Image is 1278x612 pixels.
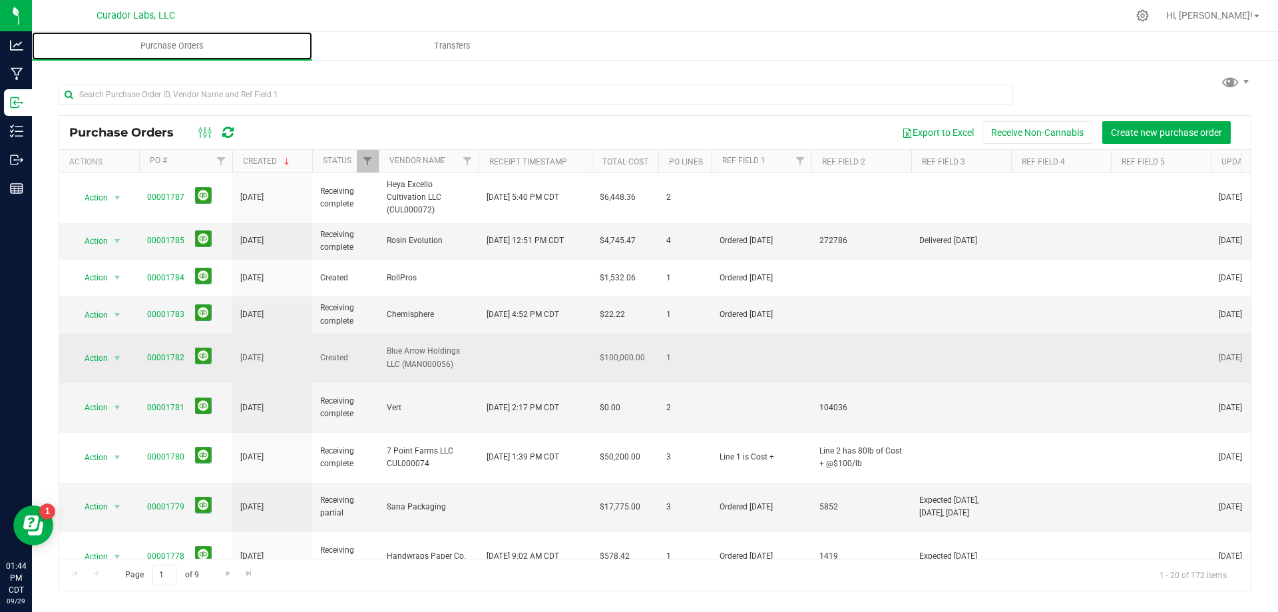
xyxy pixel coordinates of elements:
[320,395,371,420] span: Receiving complete
[10,153,23,166] inline-svg: Outbound
[602,157,648,166] a: Total Cost
[1219,272,1242,284] span: [DATE]
[59,85,1013,105] input: Search Purchase Order ID, Vendor Name and Ref Field 1
[1111,127,1222,138] span: Create new purchase order
[720,308,803,321] span: Ordered [DATE]
[240,352,264,364] span: [DATE]
[789,150,811,172] a: Filter
[323,156,351,165] a: Status
[1166,10,1253,21] span: Hi, [PERSON_NAME]!
[10,67,23,81] inline-svg: Manufacturing
[210,150,232,172] a: Filter
[73,232,108,250] span: Action
[819,402,903,414] span: 104036
[320,302,371,327] span: Receiving complete
[109,268,126,287] span: select
[73,306,108,324] span: Action
[147,192,184,202] a: 00001787
[1102,121,1231,144] button: Create new purchase order
[147,403,184,412] a: 00001781
[720,501,803,513] span: Ordered [DATE]
[919,234,1003,247] span: Delivered [DATE]
[240,402,264,414] span: [DATE]
[666,308,704,321] span: 1
[600,402,620,414] span: $0.00
[720,234,803,247] span: Ordered [DATE]
[893,121,982,144] button: Export to Excel
[109,188,126,207] span: select
[822,157,865,166] a: Ref Field 2
[666,234,704,247] span: 4
[487,550,559,563] span: [DATE] 9:02 AM CDT
[152,565,176,585] input: 1
[666,451,704,463] span: 3
[109,232,126,250] span: select
[487,402,559,414] span: [DATE] 2:17 PM CDT
[919,550,1003,563] span: Expected [DATE]
[457,150,479,172] a: Filter
[73,268,108,287] span: Action
[109,349,126,368] span: select
[819,234,903,247] span: 272786
[1219,308,1242,321] span: [DATE]
[922,157,965,166] a: Ref Field 3
[666,550,704,563] span: 1
[487,234,564,247] span: [DATE] 12:51 PM CDT
[109,448,126,467] span: select
[720,451,803,463] span: Line 1 is Cost +
[109,306,126,324] span: select
[73,349,108,368] span: Action
[6,560,26,596] p: 01:44 PM CDT
[240,308,264,321] span: [DATE]
[387,308,471,321] span: Chemisphere
[240,501,264,513] span: [DATE]
[1221,157,1257,166] a: Updated
[487,191,559,204] span: [DATE] 5:40 PM CDT
[69,125,187,140] span: Purchase Orders
[1219,550,1242,563] span: [DATE]
[666,352,704,364] span: 1
[73,547,108,566] span: Action
[73,497,108,516] span: Action
[10,96,23,109] inline-svg: Inbound
[387,178,471,217] span: Heya Excello Cultivation LLC (CUL000072)
[1219,234,1242,247] span: [DATE]
[10,125,23,138] inline-svg: Inventory
[240,565,259,583] a: Go to the last page
[666,191,704,204] span: 2
[73,398,108,417] span: Action
[320,494,371,519] span: Receiving partial
[147,353,184,362] a: 00001782
[389,156,445,165] a: Vendor Name
[487,308,559,321] span: [DATE] 4:52 PM CDT
[97,10,175,21] span: Curador Labs, LLC
[666,501,704,513] span: 3
[720,550,803,563] span: Ordered [DATE]
[243,156,292,166] a: Created
[320,272,371,284] span: Created
[240,451,264,463] span: [DATE]
[600,352,645,364] span: $100,000.00
[109,497,126,516] span: select
[666,272,704,284] span: 1
[387,345,471,370] span: Blue Arrow Holdings LLC (MAN000056)
[320,445,371,470] span: Receiving complete
[10,182,23,195] inline-svg: Reports
[39,503,55,519] iframe: Resource center unread badge
[600,451,640,463] span: $50,200.00
[819,550,903,563] span: 1419
[1022,157,1065,166] a: Ref Field 4
[387,402,471,414] span: Vert
[489,157,567,166] a: Receipt Timestamp
[147,551,184,561] a: 00001778
[147,452,184,461] a: 00001780
[240,234,264,247] span: [DATE]
[357,150,379,172] a: Filter
[600,501,640,513] span: $17,775.00
[147,502,184,511] a: 00001779
[240,191,264,204] span: [DATE]
[147,236,184,245] a: 00001785
[387,234,471,247] span: Rosin Evolution
[32,32,312,60] a: Purchase Orders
